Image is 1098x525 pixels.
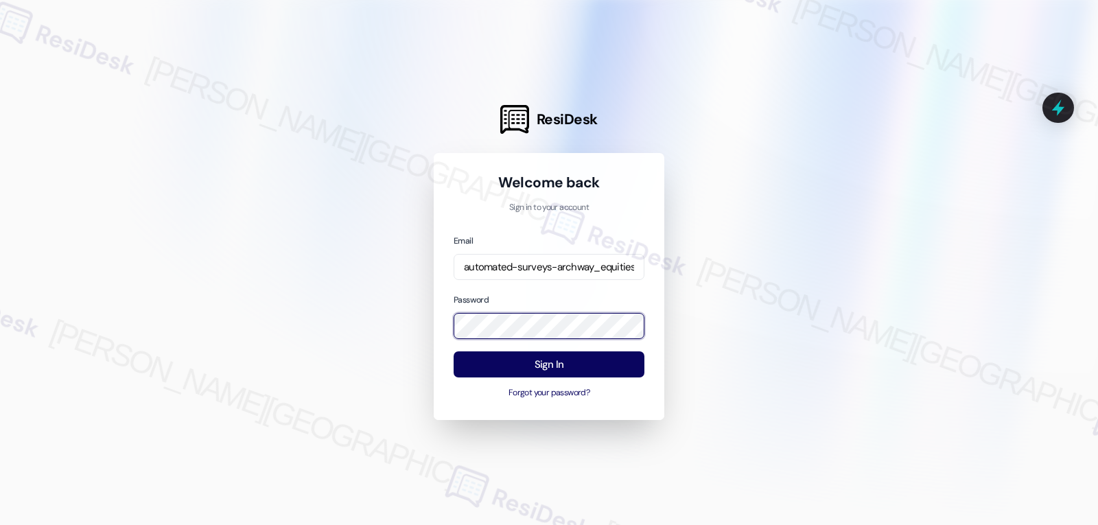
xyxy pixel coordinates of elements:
h1: Welcome back [454,173,644,192]
button: Forgot your password? [454,387,644,399]
p: Sign in to your account [454,202,644,214]
input: name@example.com [454,254,644,281]
label: Password [454,294,489,305]
img: ResiDesk Logo [500,105,529,134]
button: Sign In [454,351,644,378]
label: Email [454,235,473,246]
span: ResiDesk [537,110,598,129]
